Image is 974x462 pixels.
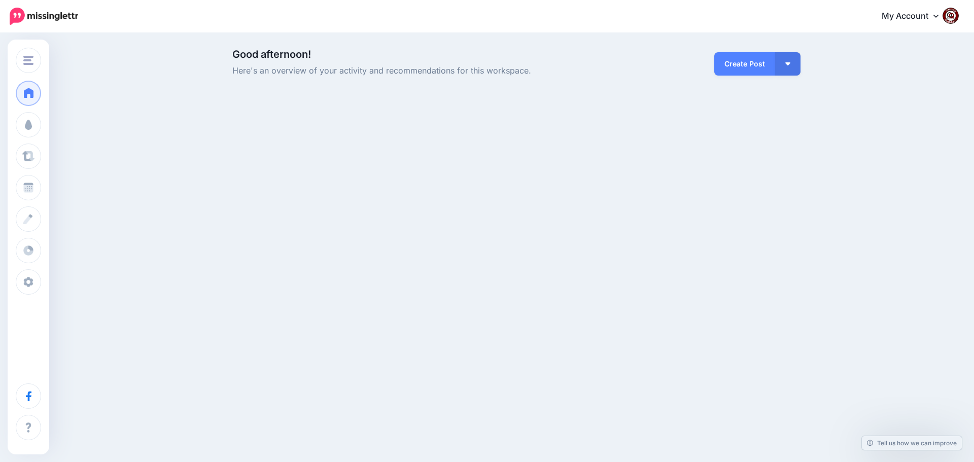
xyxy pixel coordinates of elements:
[872,4,959,29] a: My Account
[862,436,962,450] a: Tell us how we can improve
[714,52,775,76] a: Create Post
[232,48,311,60] span: Good afternoon!
[10,8,78,25] img: Missinglettr
[232,64,606,78] span: Here's an overview of your activity and recommendations for this workspace.
[23,56,33,65] img: menu.png
[785,62,790,65] img: arrow-down-white.png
